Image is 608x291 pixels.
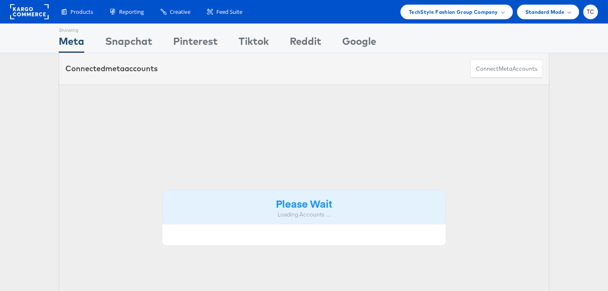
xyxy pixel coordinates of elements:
[409,8,498,16] span: TechStyle Fashion Group Company
[59,24,84,34] div: Showing
[525,8,564,16] span: Standard Mode
[342,34,376,53] div: Google
[169,211,439,219] div: Loading Accounts ....
[105,34,152,53] div: Snapchat
[170,8,190,16] span: Creative
[65,63,158,74] div: Connected accounts
[70,8,93,16] span: Products
[499,65,512,73] span: meta
[276,196,332,210] strong: Please Wait
[470,59,543,78] button: ConnectmetaAccounts
[119,8,144,16] span: Reporting
[239,34,269,53] div: Tiktok
[216,8,242,16] span: Feed Suite
[173,34,218,53] div: Pinterest
[290,34,321,53] div: Reddit
[587,9,595,15] span: TC
[105,64,125,73] span: meta
[59,34,84,53] div: Meta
